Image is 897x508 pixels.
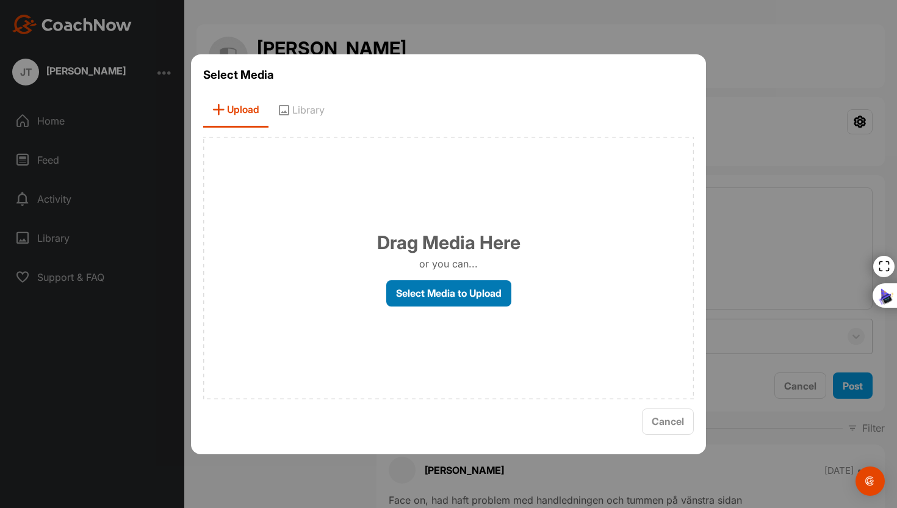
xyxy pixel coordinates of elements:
[377,229,521,256] h1: Drag Media Here
[642,408,694,435] button: Cancel
[856,466,885,496] div: Open Intercom Messenger
[203,93,268,128] span: Upload
[652,415,684,427] span: Cancel
[203,67,694,84] h3: Select Media
[386,280,511,307] label: Select Media to Upload
[419,256,478,271] p: or you can...
[268,93,334,128] span: Library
